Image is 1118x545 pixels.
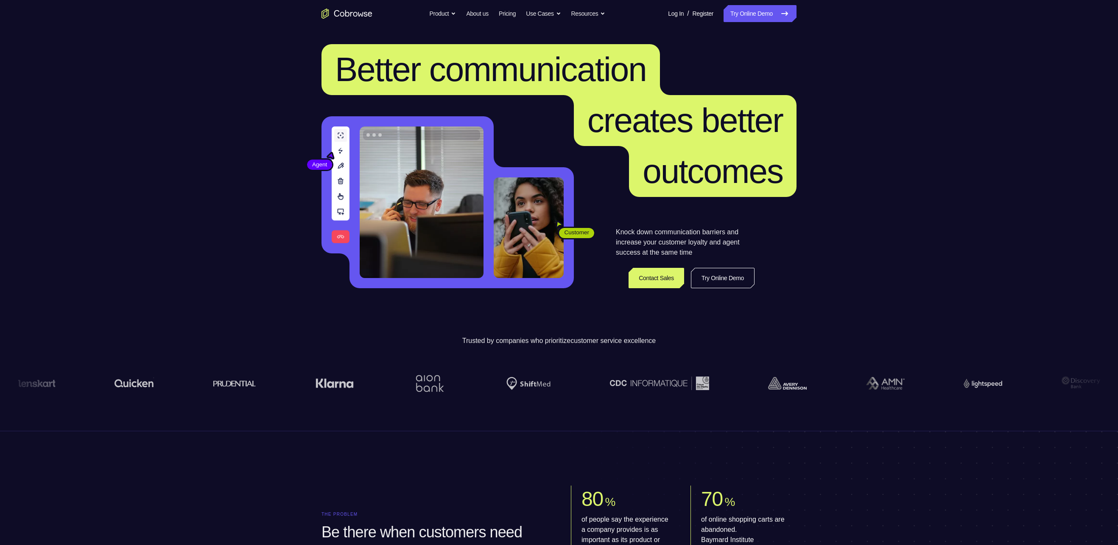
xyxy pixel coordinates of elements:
a: Contact Sales [629,268,684,288]
img: Klarna [225,378,263,388]
span: / [687,8,689,19]
img: avery-dennison [677,377,716,390]
img: Discovery Bank [971,374,1009,392]
span: Better communication [335,51,646,88]
a: Register [693,5,713,22]
button: Use Cases [526,5,561,22]
img: prudential [123,380,165,387]
p: The problem [321,512,547,517]
img: CDC Informatique [519,376,618,390]
span: 80 [581,488,603,510]
p: Knock down communication barriers and increase your customer loyalty and agent success at the sam... [616,227,755,258]
a: Try Online Demo [724,5,797,22]
img: A customer holding their phone [494,177,564,278]
img: Aion Bank [322,366,356,401]
img: Lightspeed [873,379,912,388]
a: Try Online Demo [691,268,755,288]
span: 70 [701,488,723,510]
img: Shiftmed [416,377,460,390]
img: A customer support agent talking on the phone [360,126,484,278]
span: % [605,495,615,508]
p: of online shopping carts are abandoned. [701,514,790,545]
button: Product [430,5,456,22]
span: % [724,495,735,508]
a: Log In [668,5,684,22]
a: Go to the home page [321,8,372,19]
a: About us [466,5,488,22]
a: Pricing [499,5,516,22]
span: Baymard Institute [701,535,790,545]
button: Resources [571,5,606,22]
span: customer service excellence [570,337,656,344]
img: AMN Healthcare [775,377,814,390]
span: creates better [587,101,783,139]
span: outcomes [643,152,783,190]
